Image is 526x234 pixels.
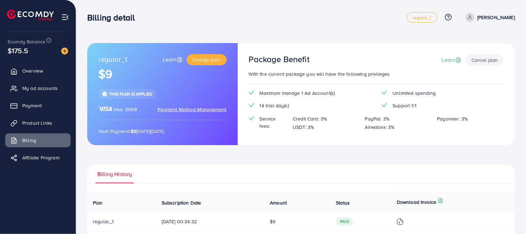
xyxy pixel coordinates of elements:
[98,106,112,112] img: brand
[98,67,227,81] h1: $9
[5,64,71,78] a: Overview
[163,56,184,64] a: Learn
[477,13,515,22] p: [PERSON_NAME]
[365,123,395,131] p: Airwallex: 3%
[193,56,221,63] span: Change plan
[61,13,69,21] img: menu
[496,203,521,229] iframe: Chat
[382,90,387,95] img: tick
[293,123,314,131] p: USDT: 3%
[87,12,140,23] h3: Billing detail
[158,106,227,113] span: Payment Method Management
[61,48,68,55] img: image
[463,13,515,22] a: [PERSON_NAME]
[93,218,114,225] span: regular_1
[365,115,390,123] p: PayPal: 3%
[442,56,463,64] a: Learn
[270,218,275,225] span: $9
[8,45,28,56] span: $175.5
[22,102,42,109] span: Payment
[22,154,59,161] span: Affiliate Program
[98,54,127,65] span: regular_1
[93,199,103,206] span: Plan
[22,137,36,144] span: Billing
[382,103,387,107] img: tick
[5,99,71,112] a: Payment
[109,91,152,97] span: This plan is applied
[397,218,404,225] img: ic-download-invoice.1f3c1b55.svg
[5,116,71,130] a: Product Links
[260,115,287,129] span: Service fees:
[125,106,137,113] span: 2003
[397,198,437,206] p: Download Invoice
[407,12,437,23] a: regular_1
[98,127,227,135] p: Next Payment: [DATE][DATE]
[8,38,45,45] span: Ecomdy Balance
[293,115,327,123] p: Credit Card: 3%
[7,10,54,20] img: logo
[5,133,71,147] a: Billing
[113,106,123,113] span: Visa
[187,54,227,65] button: Change plan
[260,102,289,109] span: 14 trial day(s)
[249,70,504,78] p: With the current package you will have the following privileges
[466,54,504,66] button: Cancel plan
[162,218,259,225] span: [DATE] 00:34:32
[131,128,136,135] strong: $9
[162,199,201,206] span: Subscription Date
[249,103,254,107] img: tick
[249,116,254,120] img: tick
[249,90,254,95] img: tick
[413,15,431,20] span: regular_1
[5,81,71,95] a: My ad accounts
[5,151,71,165] a: Affiliate Program
[437,115,468,123] p: Payoneer: 3%
[22,67,43,74] span: Overview
[97,170,132,178] span: Billing History
[336,217,353,226] span: paid
[22,119,52,126] span: Product Links
[336,199,350,206] span: Status
[249,54,309,64] h3: Package Benefit
[393,102,416,109] span: Support 1/1
[270,199,287,206] span: Amount
[393,90,436,97] span: Unlimited spending
[260,90,335,97] span: Maximum manage 1 Ad Account(s)
[22,85,58,92] span: My ad accounts
[102,91,107,97] img: tick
